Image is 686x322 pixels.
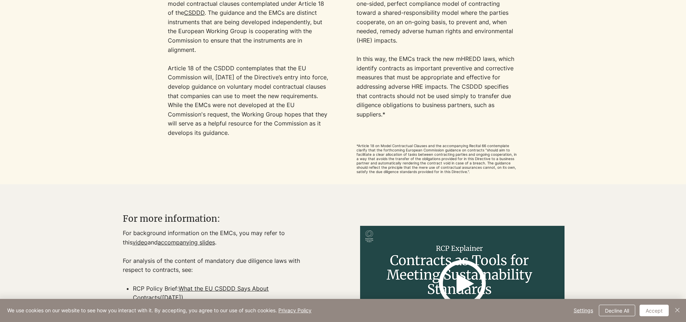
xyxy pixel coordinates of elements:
p: For analysis of the content of mandatory due diligence laws with respect to contracts, see: [123,256,318,284]
span: For more information: [123,213,220,224]
button: Accept [640,305,669,316]
span: We use cookies on our website to see how you interact with it. By accepting, you agree to our use... [7,307,311,314]
a: video [133,239,148,246]
a: What the EU CSDDD Says About Contracts [133,285,269,301]
span: Settings [574,305,593,316]
a: CSDDD [184,9,205,16]
button: Decline All [599,305,635,316]
a: accompanying slides [158,239,215,246]
img: Close [673,306,682,314]
p: ​For background information on the EMCs, you may refer to this and . [123,229,318,247]
span: *Article 18 on Model Contractual Clauses and the accompanying Recital 66 contemplate clarify that... [357,144,517,174]
p: RCP Policy Brief: ([DATE]) [133,284,318,312]
button: Close [673,305,682,316]
a: Privacy Policy [278,307,311,313]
